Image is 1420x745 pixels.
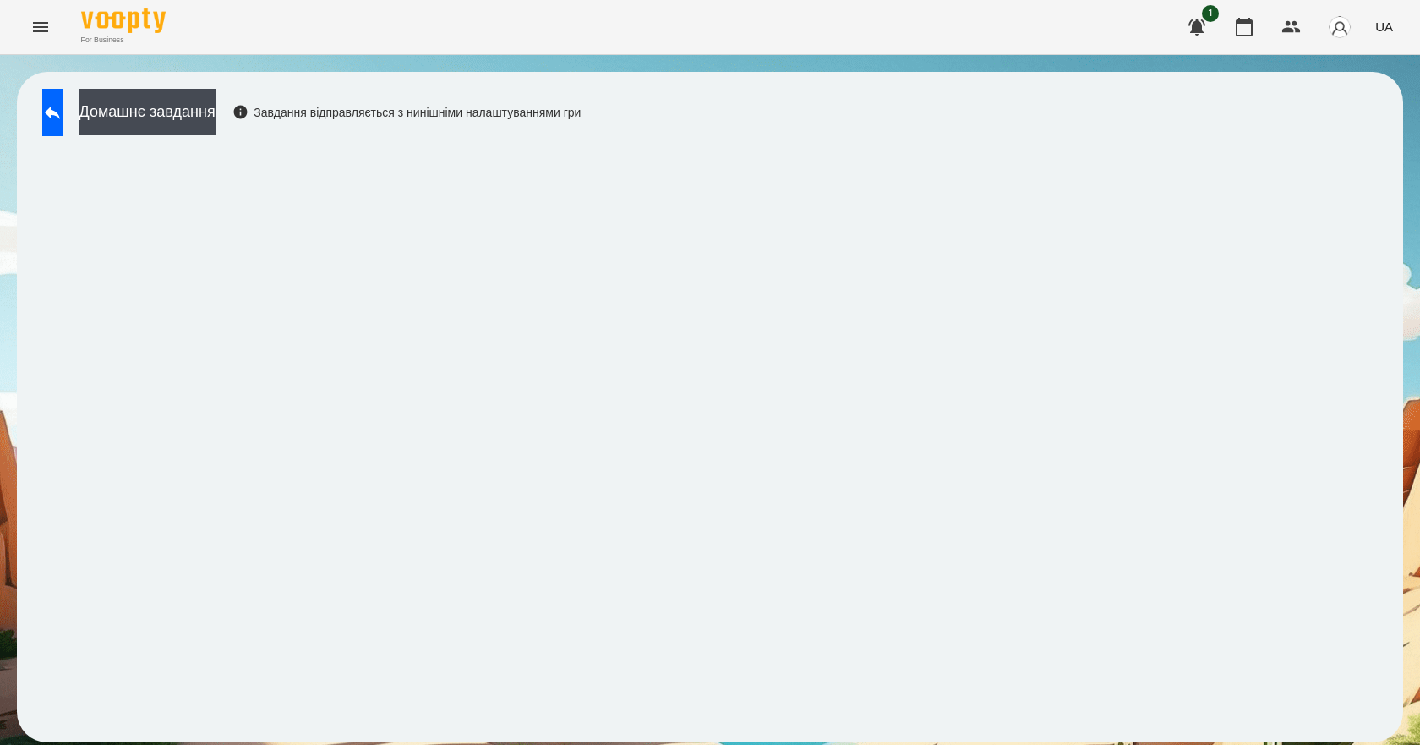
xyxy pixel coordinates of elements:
div: Завдання відправляється з нинішніми налаштуваннями гри [232,104,582,121]
span: 1 [1202,5,1219,22]
button: UA [1368,11,1400,42]
button: Menu [20,7,61,47]
img: avatar_s.png [1328,15,1352,39]
button: Домашнє завдання [79,89,216,135]
span: For Business [81,35,166,46]
img: Voopty Logo [81,8,166,33]
span: UA [1375,18,1393,36]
